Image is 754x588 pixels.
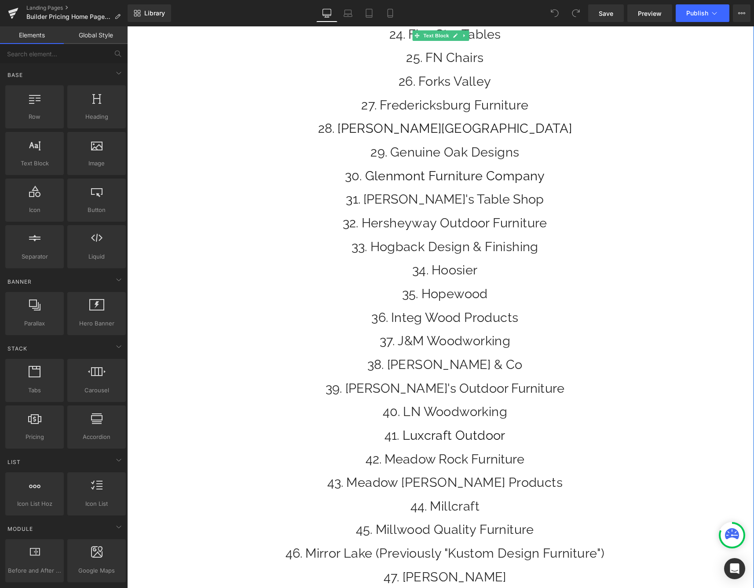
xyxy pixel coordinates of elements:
a: Preview [627,4,672,22]
a: Genuine Oak Designs [263,118,392,133]
a: Laptop [337,4,359,22]
span: Icon [8,205,61,215]
a: Luxcraft Outdoor [275,402,378,416]
a: Integ Wood Products [264,284,392,299]
span: Image [70,159,123,168]
span: Tabs [8,386,61,395]
a: Global Style [64,26,128,44]
button: Publish [676,4,729,22]
a: Meadow [PERSON_NAME] Products [219,449,436,464]
a: Hoosier [304,236,351,251]
span: Library [144,9,165,17]
button: Redo [567,4,585,22]
span: Button [70,205,123,215]
a: [PERSON_NAME]'s Outdoor Furniture [218,354,437,369]
span: Icon List Hoz [8,499,61,508]
a: Mirror Lake (Previously "Kustom Design Furniture") [178,519,477,534]
span: Before and After Images [8,566,61,575]
span: Banner [7,278,33,286]
a: Millcraft [303,472,352,487]
span: Parallax [8,319,61,328]
button: More [733,4,750,22]
span: Icon List [70,499,123,508]
span: Accordion [70,432,123,442]
a: Glenmont Furniture Company [238,142,418,157]
span: Preview [638,9,662,18]
span: Separator [8,252,61,261]
a: Five Star Tables [281,0,373,15]
a: Hopewood [294,260,361,275]
a: Fredericksburg Furniture [253,71,402,86]
a: J&M Woodworking [271,307,383,322]
span: List [7,458,22,466]
a: [PERSON_NAME][GEOGRAPHIC_DATA] [210,95,445,110]
a: Forks Valley [291,47,364,62]
a: FN Chairs [298,24,357,39]
a: New Library [128,4,171,22]
a: LN Woodworking [276,378,380,393]
button: Undo [546,4,564,22]
a: Desktop [316,4,337,22]
a: [PERSON_NAME] & Co [260,331,395,346]
span: Row [8,112,61,121]
span: Liquid [70,252,123,261]
a: Hogback Design & Finishing [243,213,411,228]
span: Carousel [70,386,123,395]
span: Hero Banner [70,319,123,328]
span: Stack [7,344,28,353]
a: Landing Pages [26,4,128,11]
a: [PERSON_NAME] [275,543,379,558]
span: Text Block [8,159,61,168]
span: Text Block [294,4,323,15]
a: Meadow Rock Furniture [257,425,397,440]
span: Base [7,71,24,79]
a: Tablet [359,4,380,22]
span: Pricing [8,432,61,442]
a: Millwood Quality Furniture [249,496,407,511]
a: Mobile [380,4,401,22]
span: Heading [70,112,123,121]
a: [PERSON_NAME]'s Table Shop [236,165,417,180]
div: Open Intercom Messenger [724,558,745,579]
span: Save [599,9,613,18]
span: Google Maps [70,566,123,575]
span: Module [7,525,34,533]
span: Publish [686,10,708,17]
a: Hersheyway Outdoor Furniture [234,189,420,204]
a: Expand / Collapse [333,4,342,15]
span: Builder Pricing Home Page 2.0 [26,13,111,20]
